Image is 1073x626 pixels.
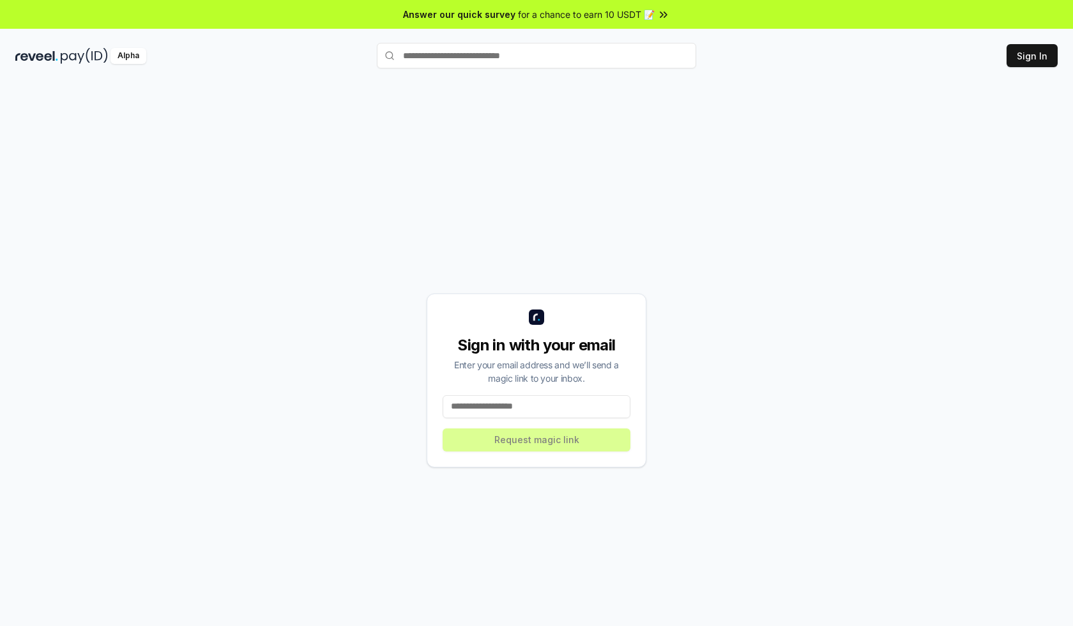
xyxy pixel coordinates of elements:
[61,48,108,64] img: pay_id
[443,335,630,356] div: Sign in with your email
[529,309,544,325] img: logo_small
[443,358,630,385] div: Enter your email address and we’ll send a magic link to your inbox.
[15,48,58,64] img: reveel_dark
[110,48,146,64] div: Alpha
[518,8,655,21] span: for a chance to earn 10 USDT 📝
[1007,44,1058,67] button: Sign In
[403,8,515,21] span: Answer our quick survey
